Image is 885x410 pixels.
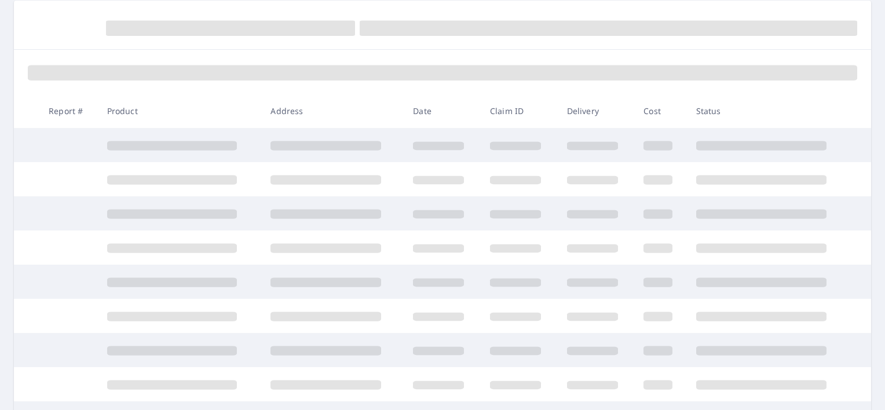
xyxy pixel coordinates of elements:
[404,94,481,128] th: Date
[481,94,558,128] th: Claim ID
[39,94,98,128] th: Report #
[634,94,686,128] th: Cost
[687,94,851,128] th: Status
[261,94,404,128] th: Address
[98,94,262,128] th: Product
[558,94,635,128] th: Delivery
